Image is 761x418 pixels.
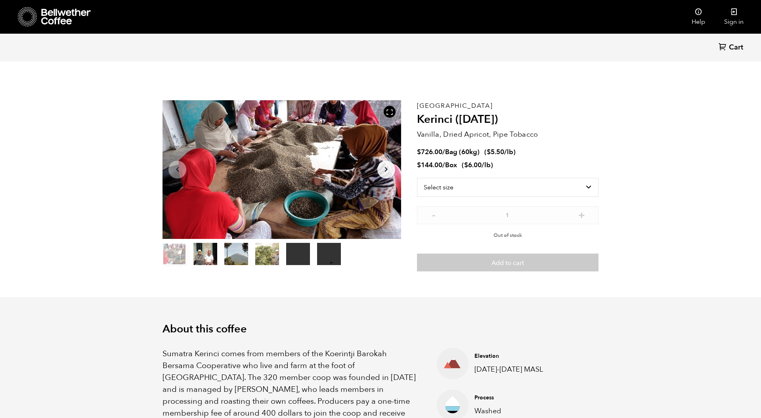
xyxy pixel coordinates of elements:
[474,364,586,375] p: [DATE]-[DATE] MASL
[429,210,439,218] button: -
[482,160,491,170] span: /lb
[442,160,445,170] span: /
[487,147,504,157] bdi: 5.50
[504,147,513,157] span: /lb
[462,160,493,170] span: ( )
[719,42,745,53] a: Cart
[474,352,586,360] h4: Elevation
[445,147,480,157] span: Bag (60kg)
[464,160,482,170] bdi: 6.00
[417,160,421,170] span: $
[474,406,586,416] p: Washed
[484,147,516,157] span: ( )
[163,323,598,336] h2: About this coffee
[464,160,468,170] span: $
[445,160,457,170] span: Box
[577,210,587,218] button: +
[417,129,598,140] p: Vanilla, Dried Apricot, Pipe Tobacco
[417,147,421,157] span: $
[474,394,586,402] h4: Process
[487,147,491,157] span: $
[417,160,442,170] bdi: 144.00
[417,147,442,157] bdi: 726.00
[493,232,522,239] span: Out of stock
[442,147,445,157] span: /
[417,113,598,126] h2: Kerinci ([DATE])
[286,243,310,265] video: Your browser does not support the video tag.
[417,254,598,272] button: Add to cart
[317,243,341,265] video: Your browser does not support the video tag.
[729,43,743,52] span: Cart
